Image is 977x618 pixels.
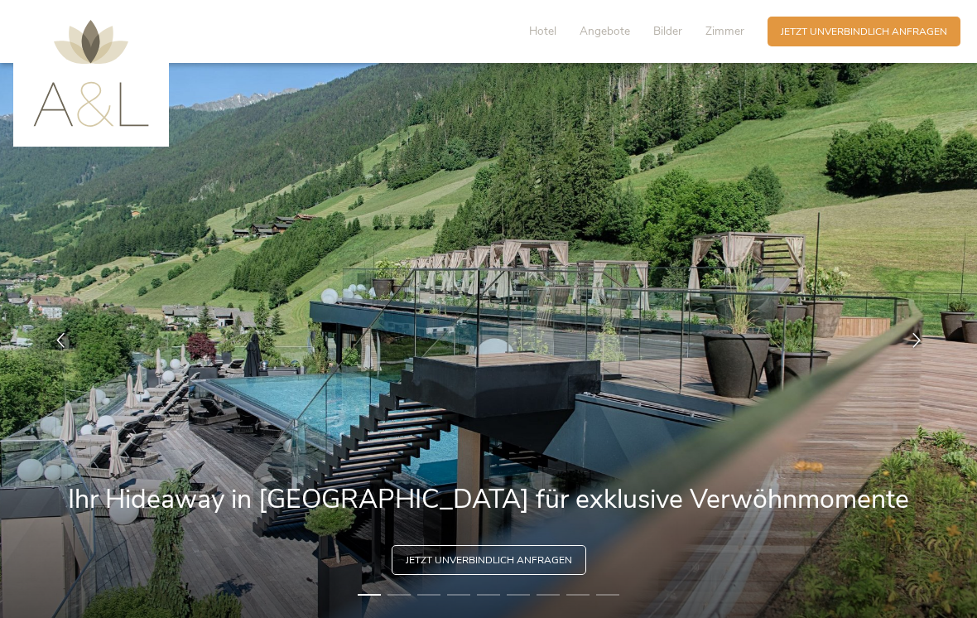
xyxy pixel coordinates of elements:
[33,20,149,127] img: AMONTI & LUNARIS Wellnessresort
[529,23,556,39] span: Hotel
[653,23,682,39] span: Bilder
[781,25,947,39] span: Jetzt unverbindlich anfragen
[705,23,744,39] span: Zimmer
[580,23,630,39] span: Angebote
[406,553,572,567] span: Jetzt unverbindlich anfragen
